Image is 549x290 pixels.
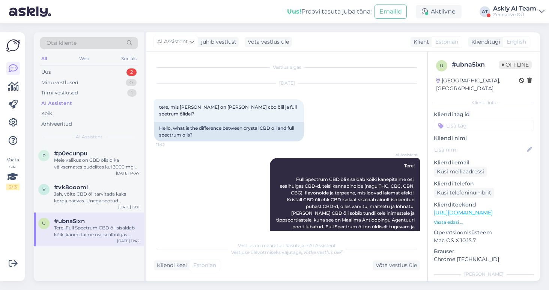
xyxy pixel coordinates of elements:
div: # ubna5ixn [452,60,499,69]
p: Operatsioonisüsteem [434,229,534,237]
span: #p0ecunpu [54,150,87,157]
div: Võta vestlus üle [373,260,420,270]
div: [DATE] 11:42 [117,238,140,244]
span: Offline [499,61,532,69]
a: [URL][DOMAIN_NAME] [434,209,493,216]
div: Võta vestlus üle [245,37,292,47]
div: [PERSON_NAME] [434,271,534,278]
span: u [42,220,46,226]
div: Web [78,54,91,64]
button: Emailid [375,5,407,19]
div: Uus [41,68,51,76]
div: Küsi meiliaadressi [434,167,487,177]
b: Uus! [287,8,301,15]
div: Kõik [41,110,52,117]
i: „Võtke vestlus üle” [301,249,343,255]
div: Arhiveeritud [41,120,72,128]
span: Estonian [193,261,216,269]
div: 0 [126,79,137,87]
span: AI Assistent [390,152,418,158]
span: Tere! Full Spectrum CBD õli sisaldab kõiki kanepitaime osi, sealhulgas CBD-d, teisi kannabinoide ... [276,163,416,236]
div: AI Assistent [41,100,72,107]
p: Chrome [TECHNICAL_ID] [434,255,534,263]
div: Aktiivne [416,5,462,18]
div: Tere! Full Spectrum CBD õli sisaldab kõiki kanepitaime osi, sealhulgas CBD-d, teisi kannabinoide ... [54,225,140,238]
div: Askly AI Team [493,6,536,12]
div: Hello, what is the difference between crystal CBD oil and full spectrum oils? [154,122,304,141]
div: juhib vestlust [198,38,236,46]
p: Kliendi email [434,159,534,167]
span: v [42,187,45,192]
div: 2 / 3 [6,184,20,190]
div: Vaata siia [6,156,20,190]
div: AT [480,6,490,17]
span: Otsi kliente [47,39,77,47]
input: Lisa tag [434,120,534,131]
span: AI Assistent [157,38,188,46]
div: Küsi telefoninumbrit [434,188,494,198]
div: Minu vestlused [41,79,78,87]
div: [DATE] 19:11 [118,204,140,210]
p: Klienditeekond [434,201,534,209]
input: Lisa nimi [434,146,525,154]
span: tere, mis [PERSON_NAME] on [PERSON_NAME] cbd õlil ja full spetrum õlidel? [159,104,298,117]
span: #ubna5ixn [54,218,85,225]
div: Socials [120,54,138,64]
div: Klienditugi [468,38,500,46]
div: Kliendi keel [154,261,187,269]
span: Estonian [435,38,458,46]
div: Jah, võite CBD õli tarvitada kaks korda päevas. Unega seotud probleemide korral soovitame õli tar... [54,191,140,204]
span: p [42,153,46,158]
span: English [507,38,526,46]
span: AI Assistent [76,134,102,140]
div: Klient [411,38,429,46]
p: Mac OS X 10.15.7 [434,237,534,244]
div: Zennative OÜ [493,12,536,18]
div: Vestlus algas [154,64,420,71]
div: Meie valikus on CBD õlisid ka väiksemates pudelites kui 3000 mg. Saadaval on Full Spectrum CBD [P... [54,157,140,170]
div: [GEOGRAPHIC_DATA], [GEOGRAPHIC_DATA] [436,77,519,93]
p: Brauser [434,247,534,255]
div: 2 [126,68,137,76]
p: Kliendi telefon [434,180,534,188]
span: Vestlus on määratud kasutajale AI Assistent [238,243,336,248]
div: [DATE] [154,80,420,87]
span: #vk8ooomi [54,184,88,191]
p: Kliendi tag'id [434,111,534,118]
p: Kliendi nimi [434,134,534,142]
p: Vaata edasi ... [434,219,534,226]
div: Kliendi info [434,99,534,106]
div: Tiimi vestlused [41,89,78,97]
div: 1 [127,89,137,97]
span: Vestluse ülevõtmiseks vajutage [231,249,343,255]
span: u [440,63,444,68]
span: 11:42 [156,142,184,147]
img: Askly Logo [6,38,20,53]
a: Askly AI TeamZennative OÜ [493,6,544,18]
div: [DATE] 14:47 [116,170,140,176]
div: All [40,54,48,64]
div: Proovi tasuta juba täna: [287,7,372,16]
